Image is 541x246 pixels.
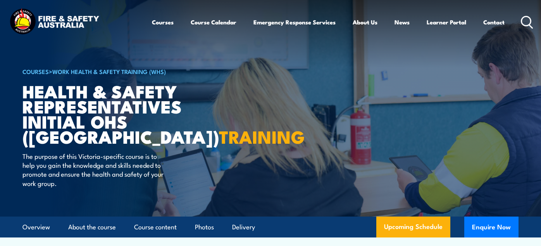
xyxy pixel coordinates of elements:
[395,13,410,31] a: News
[134,217,177,237] a: Course content
[68,217,116,237] a: About the course
[52,67,166,76] a: Work Health & Safety Training (WHS)
[22,67,214,76] h6: >
[427,13,466,31] a: Learner Portal
[22,67,49,76] a: COURSES
[353,13,377,31] a: About Us
[219,123,305,150] strong: TRAINING
[464,217,519,237] button: Enquire Now
[22,83,214,144] h1: Health & Safety Representatives Initial OHS ([GEOGRAPHIC_DATA])
[152,13,174,31] a: Courses
[376,217,450,237] a: Upcoming Schedule
[22,151,164,188] p: The purpose of this Victoria-specific course is to help you gain the knowledge and skills needed ...
[232,217,255,237] a: Delivery
[483,13,505,31] a: Contact
[191,13,236,31] a: Course Calendar
[253,13,336,31] a: Emergency Response Services
[22,217,50,237] a: Overview
[195,217,214,237] a: Photos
